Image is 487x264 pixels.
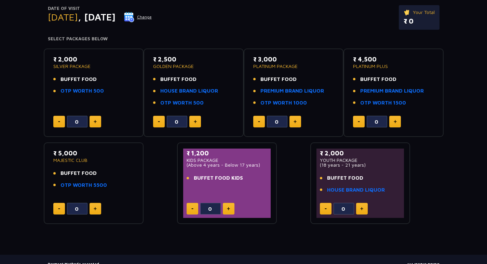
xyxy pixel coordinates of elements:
p: ₹ 5,000 [53,149,134,158]
p: Date of Visit [48,5,152,12]
span: BUFFET FOOD [60,75,97,83]
a: OTP WORTH 5500 [60,181,107,189]
span: BUFFET FOOD [327,174,363,182]
span: BUFFET FOOD [60,169,97,177]
p: (18 years - 21 years) [320,163,401,167]
img: plus [227,207,230,210]
a: HOUSE BRAND LIQUOR [160,87,218,95]
p: PLATINUM PLUS [353,64,434,69]
p: KIDS PACKAGE [187,158,268,163]
img: minus [58,208,60,209]
p: ₹ 4,500 [353,55,434,64]
p: MAJESTIC CLUB [53,158,134,163]
img: plus [94,120,97,123]
p: Your Total [404,9,435,16]
img: plus [294,120,297,123]
p: GOLDEN PACKAGE [153,64,234,69]
img: plus [394,120,397,123]
span: , [DATE] [78,11,116,23]
p: ₹ 1,200 [187,149,268,158]
img: plus [360,207,363,210]
img: minus [325,208,327,209]
img: minus [191,208,193,209]
span: BUFFET FOOD [260,75,297,83]
a: OTP WORTH 1500 [360,99,406,107]
p: PLATINUM PACKAGE [253,64,334,69]
a: PREMIUM BRAND LIQUOR [360,87,424,95]
span: BUFFET FOOD [360,75,396,83]
img: plus [94,207,97,210]
span: BUFFET FOOD [160,75,197,83]
p: YOUTH PACKAGE [320,158,401,163]
a: OTP WORTH 1000 [260,99,307,107]
img: minus [158,121,160,122]
p: ₹ 3,000 [253,55,334,64]
p: ₹ 2,000 [53,55,134,64]
p: SILVER PACKAGE [53,64,134,69]
img: minus [358,121,360,122]
span: [DATE] [48,11,78,23]
a: OTP WORTH 500 [60,87,104,95]
p: (Above 4 years - Below 17 years) [187,163,268,167]
a: OTP WORTH 500 [160,99,204,107]
img: plus [194,120,197,123]
a: HOUSE BRAND LIQUOR [327,186,385,194]
h4: Select Packages Below [48,36,439,42]
img: minus [58,121,60,122]
img: ticket [404,9,411,16]
p: ₹ 2,500 [153,55,234,64]
p: ₹ 2,000 [320,149,401,158]
span: BUFFET FOOD KIDS [194,174,243,182]
img: minus [258,121,260,122]
p: ₹ 0 [404,16,435,26]
button: Change [124,12,152,23]
a: PREMIUM BRAND LIQUOR [260,87,324,95]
